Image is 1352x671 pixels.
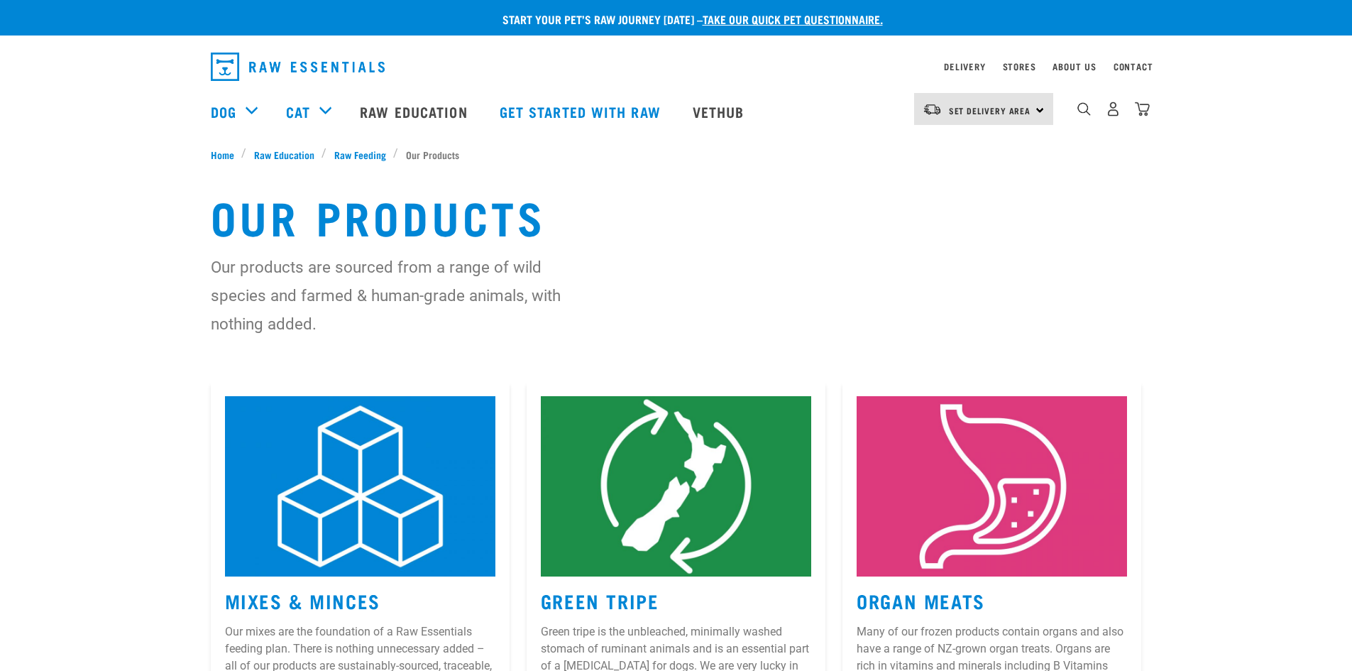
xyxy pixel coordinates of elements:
a: Vethub [678,83,762,140]
a: About Us [1053,64,1096,69]
a: Home [211,147,242,162]
a: Raw Feeding [326,147,393,162]
a: take our quick pet questionnaire. [703,16,883,22]
img: home-icon-1@2x.png [1077,102,1091,116]
a: Delivery [944,64,985,69]
img: 8_210930_025407.jpg [225,396,495,577]
h1: Our Products [211,190,1142,241]
a: Raw Education [246,147,321,162]
nav: breadcrumbs [211,147,1142,162]
p: Our products are sourced from a range of wild species and farmed & human-grade animals, with noth... [211,253,583,338]
a: Stores [1003,64,1036,69]
nav: dropdown navigation [199,47,1153,87]
a: Dog [211,101,236,122]
a: Contact [1114,64,1153,69]
a: Cat [286,101,310,122]
span: Raw Education [254,147,314,162]
img: van-moving.png [923,103,942,116]
img: 8.jpg [541,396,811,577]
a: Raw Education [346,83,485,140]
a: Green Tripe [541,595,659,606]
a: Organ Meats [857,595,985,606]
span: Raw Feeding [334,147,386,162]
img: Raw Essentials Logo [211,53,385,81]
a: Mixes & Minces [225,595,380,606]
img: 10_210930_025505.jpg [857,396,1127,577]
img: user.png [1106,102,1121,116]
span: Home [211,147,234,162]
span: Set Delivery Area [949,108,1031,113]
a: Get started with Raw [485,83,678,140]
img: home-icon@2x.png [1135,102,1150,116]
